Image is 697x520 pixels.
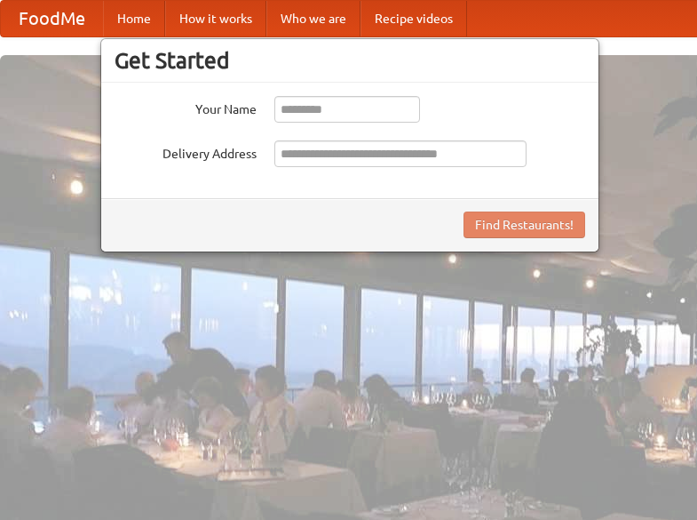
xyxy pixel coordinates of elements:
[1,1,103,36] a: FoodMe
[115,96,257,118] label: Your Name
[103,1,165,36] a: Home
[463,212,585,238] button: Find Restaurants!
[360,1,467,36] a: Recipe videos
[266,1,360,36] a: Who we are
[165,1,266,36] a: How it works
[115,47,585,74] h3: Get Started
[115,140,257,163] label: Delivery Address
